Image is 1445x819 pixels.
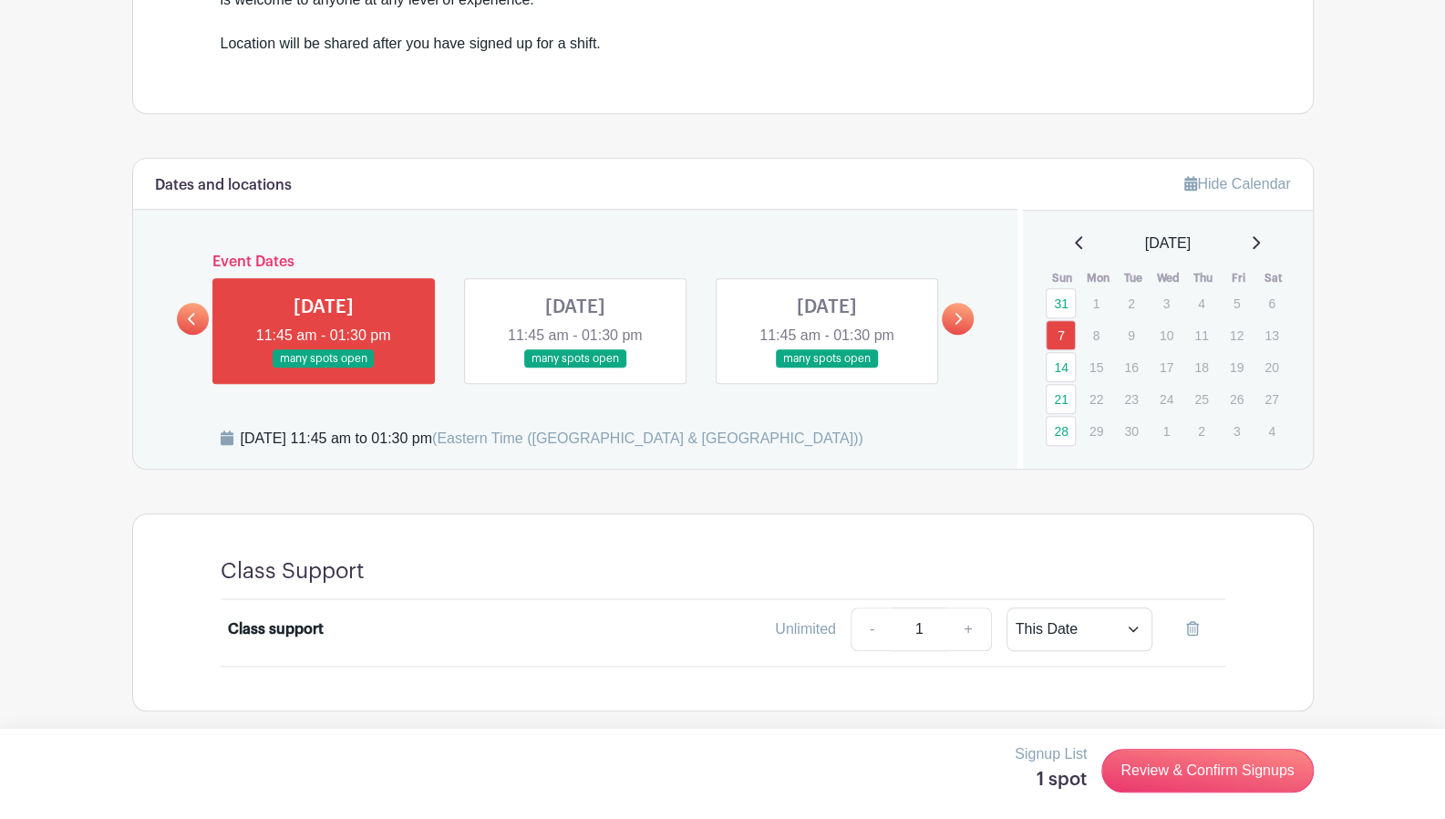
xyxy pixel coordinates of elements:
[209,254,943,271] h6: Event Dates
[1115,269,1151,287] th: Tue
[1256,353,1286,381] p: 20
[1186,289,1216,317] p: 4
[1184,176,1290,192] a: Hide Calendar
[1116,289,1146,317] p: 2
[241,428,863,450] div: [DATE] 11:45 am to 01:30 pm
[1222,321,1252,349] p: 12
[1046,288,1076,318] a: 31
[1186,385,1216,413] p: 25
[1116,321,1146,349] p: 9
[1081,289,1111,317] p: 1
[1186,417,1216,445] p: 2
[1046,416,1076,446] a: 28
[1151,353,1182,381] p: 17
[221,558,365,585] h4: Class Support
[155,177,292,194] h6: Dates and locations
[228,618,324,640] div: Class support
[1151,269,1186,287] th: Wed
[1222,353,1252,381] p: 19
[1256,289,1286,317] p: 6
[1186,321,1216,349] p: 11
[1256,385,1286,413] p: 27
[851,607,893,651] a: -
[1116,385,1146,413] p: 23
[1015,743,1087,765] p: Signup List
[1081,385,1111,413] p: 22
[1151,417,1182,445] p: 1
[1116,417,1146,445] p: 30
[1151,289,1182,317] p: 3
[1186,353,1216,381] p: 18
[432,430,863,446] span: (Eastern Time ([GEOGRAPHIC_DATA] & [GEOGRAPHIC_DATA]))
[1151,321,1182,349] p: 10
[1046,352,1076,382] a: 14
[1221,269,1256,287] th: Fri
[945,607,991,651] a: +
[1256,417,1286,445] p: 4
[1045,269,1080,287] th: Sun
[1015,769,1087,791] h5: 1 spot
[1222,385,1252,413] p: 26
[1116,353,1146,381] p: 16
[1151,385,1182,413] p: 24
[775,618,836,640] div: Unlimited
[1046,320,1076,350] a: 7
[1081,353,1111,381] p: 15
[1256,321,1286,349] p: 13
[1080,269,1116,287] th: Mon
[1081,321,1111,349] p: 8
[1145,233,1191,254] span: [DATE]
[1255,269,1291,287] th: Sat
[1101,749,1313,793] a: Review & Confirm Signups
[1222,417,1252,445] p: 3
[1185,269,1221,287] th: Thu
[1046,384,1076,414] a: 21
[1081,417,1111,445] p: 29
[1222,289,1252,317] p: 5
